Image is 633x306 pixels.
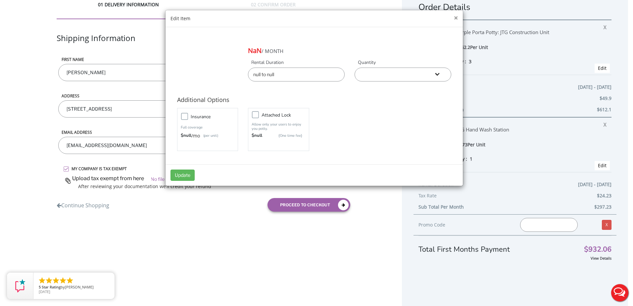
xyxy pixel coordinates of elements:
[45,277,53,284] li: 
[52,277,60,284] li: 
[262,113,312,118] h5: Attached lock
[181,124,235,131] p: Full coverage
[66,277,74,284] li: 
[39,284,41,289] span: 5
[170,15,458,22] div: Edit Item
[181,132,191,139] strong: $null
[262,48,283,54] span: / MONTH
[248,45,451,56] div: NaN
[59,277,67,284] li: 
[181,132,235,139] div: /mo
[200,132,218,139] p: (per unit)
[191,113,241,121] h5: Insurance
[14,279,27,292] img: Review Rating
[248,59,345,66] label: Rental Duration
[65,284,94,289] span: [PERSON_NAME]
[177,93,451,107] h4: Additional Options
[266,132,302,139] p: {One time fee}
[170,170,195,181] button: Update
[39,285,109,290] span: by
[39,289,50,294] span: [DATE]
[355,59,451,66] label: Quantity
[454,15,458,22] button: ×
[252,132,262,139] strong: $null
[252,122,306,131] p: Allow only your users to enjoy you potty.
[42,284,61,289] span: Star Rating
[38,277,46,284] li: 
[248,68,345,81] input: Delivery Date | Pick up Date
[607,280,633,306] button: Live Chat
